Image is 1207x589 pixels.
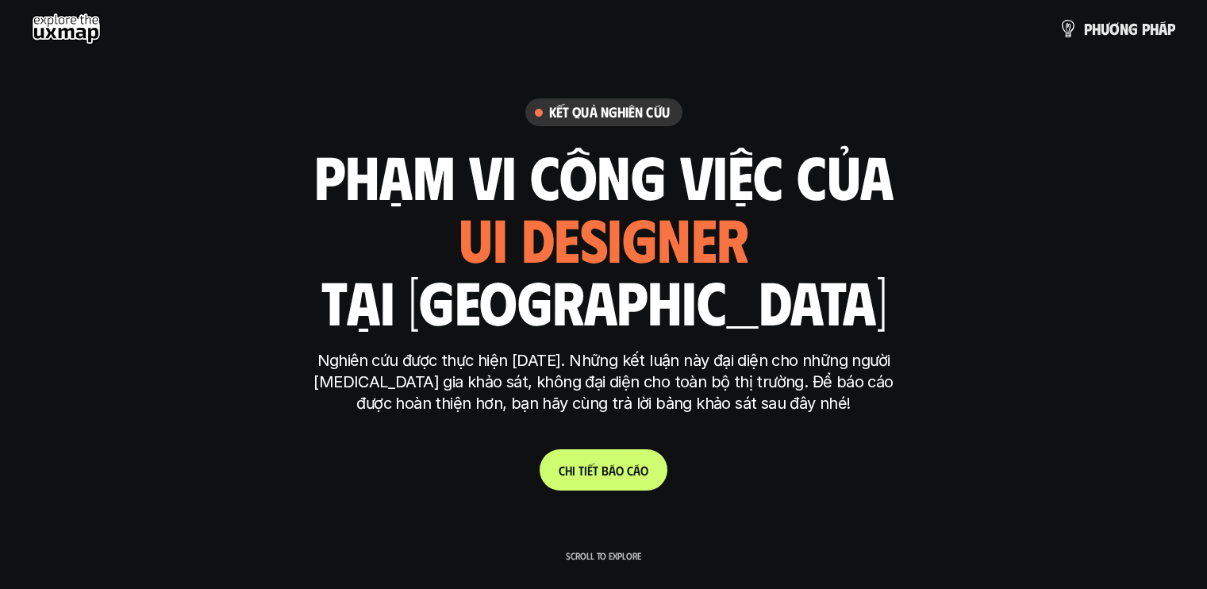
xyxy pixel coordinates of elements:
h6: Kết quả nghiên cứu [549,103,670,121]
span: á [1159,20,1167,37]
span: t [579,463,584,478]
h1: phạm vi công việc của [314,142,894,209]
span: á [609,463,616,478]
span: C [559,463,565,478]
span: ư [1101,20,1109,37]
a: Chitiếtbáocáo [540,449,667,491]
span: c [627,463,633,478]
span: h [1150,20,1159,37]
span: n [1120,20,1128,37]
p: Scroll to explore [566,550,641,561]
span: p [1084,20,1092,37]
a: phươngpháp [1059,13,1175,44]
span: o [640,463,648,478]
span: i [584,463,587,478]
span: i [572,463,575,478]
span: h [1092,20,1101,37]
span: t [593,463,598,478]
span: b [602,463,609,478]
span: ơ [1109,20,1120,37]
span: p [1167,20,1175,37]
p: Nghiên cứu được thực hiện [DATE]. Những kết luận này đại diện cho những người [MEDICAL_DATA] gia ... [306,350,901,414]
span: g [1128,20,1138,37]
span: h [565,463,572,478]
span: p [1142,20,1150,37]
h1: tại [GEOGRAPHIC_DATA] [321,268,886,334]
span: o [616,463,624,478]
span: á [633,463,640,478]
span: ế [587,463,593,478]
